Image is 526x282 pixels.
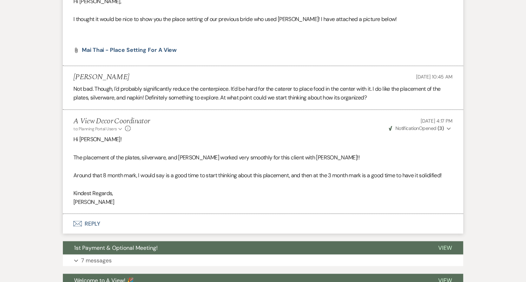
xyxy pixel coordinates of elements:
button: NotificationOpened (3) [388,124,453,132]
span: Opened [389,125,444,131]
strong: ( 3 ) [438,125,444,131]
p: Hi [PERSON_NAME]! [73,135,453,144]
button: 1st Payment & Optional Meeting! [63,241,427,254]
span: [DATE] 10:45 AM [416,74,453,80]
p: [PERSON_NAME] [73,197,453,206]
p: 7 messages [81,256,112,265]
a: Mai Thai - Place Setting for A View [82,47,177,53]
span: [DATE] 4:17 PM [421,117,453,124]
span: Mai Thai - Place Setting for A View [82,46,177,54]
span: to: Planning Portal Users [73,126,117,131]
span: 1st Payment & Optional Meeting! [74,244,158,251]
p: Kindest Regards, [73,188,453,198]
p: The placement of the plates, silverware, and [PERSON_NAME] worked very smoothly for this client w... [73,153,453,162]
p: Not bad. Though, I'd probably significantly reduce the centerpiece. It'd be hard for the caterer ... [73,84,453,102]
button: View [427,241,463,254]
p: I thought it would be nice to show you the place setting of our previous bride who used [PERSON_N... [73,15,453,24]
button: to: Planning Portal Users [73,125,123,132]
button: 7 messages [63,254,463,266]
span: View [438,244,452,251]
span: Notification [395,125,419,131]
h5: [PERSON_NAME] [73,73,129,82]
p: Around that 8 month mark, I would say is a good time to start thinking about this placement, and ... [73,171,453,180]
button: Reply [63,214,463,233]
h5: A View Decor Coordinator [73,117,150,125]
